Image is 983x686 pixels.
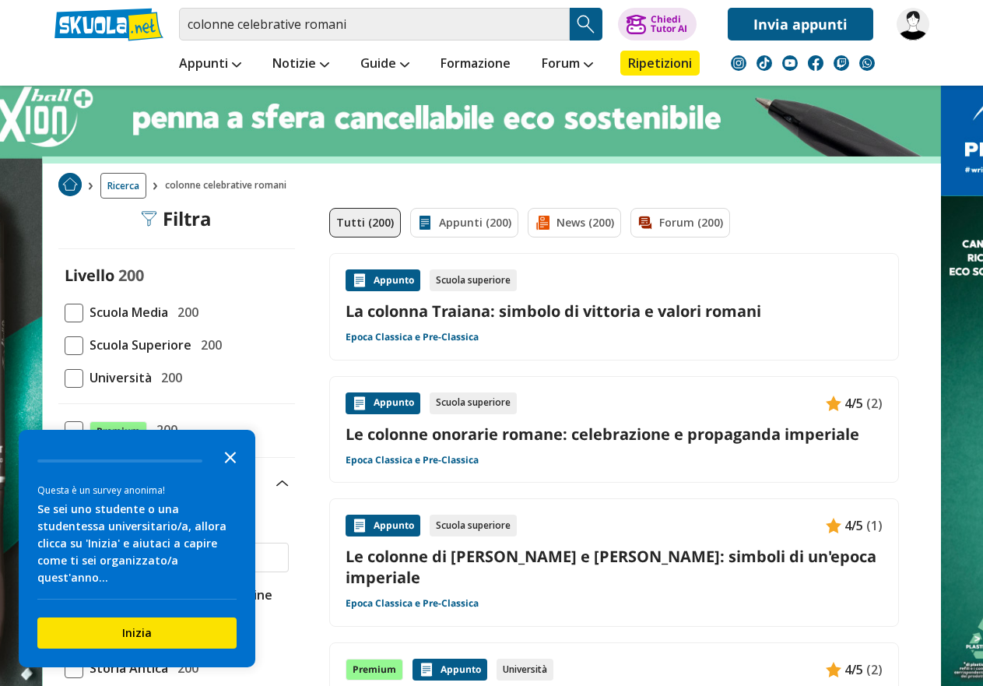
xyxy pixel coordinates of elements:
img: Appunti contenuto [826,662,841,677]
a: Invia appunti [728,8,873,40]
img: Appunti contenuto [352,518,367,533]
div: Scuola superiore [430,269,517,291]
img: Forum filtro contenuto [637,215,653,230]
div: Se sei uno studente o una studentessa universitario/a, allora clicca su 'Inizia' e aiutaci a capi... [37,501,237,586]
span: 200 [171,302,198,322]
img: chiarapadellaao [897,8,929,40]
button: ChiediTutor AI [618,8,697,40]
span: Storia Antica [83,658,168,678]
img: Appunti filtro contenuto [417,215,433,230]
img: Appunti contenuto [826,518,841,533]
div: Appunto [413,659,487,681]
img: Appunti contenuto [826,396,841,411]
img: Cerca appunti, riassunti o versioni [574,12,598,36]
span: (2) [866,393,883,413]
img: tiktok [757,55,772,71]
button: Search Button [570,8,602,40]
img: Appunti contenuto [419,662,434,677]
a: La colonna Traiana: simbolo di vittoria e valori romani [346,301,883,322]
a: Appunti (200) [410,208,518,237]
a: Le colonne di [PERSON_NAME] e [PERSON_NAME]: simboli di un'epoca imperiale [346,546,883,588]
img: WhatsApp [859,55,875,71]
img: facebook [808,55,823,71]
a: Notizie [269,51,333,79]
input: Cerca appunti, riassunti o versioni [179,8,570,40]
span: (2) [866,660,883,680]
div: Premium [346,659,403,681]
span: Premium [90,421,147,442]
a: Tutti (200) [329,208,401,237]
div: Chiedi Tutor AI [651,15,687,33]
img: Appunti contenuto [352,396,367,411]
span: (1) [866,515,883,536]
img: Apri e chiudi sezione [276,480,289,487]
div: Scuola superiore [430,392,517,414]
span: 200 [155,368,182,388]
span: Scuola Superiore [83,335,191,355]
div: Appunto [346,269,420,291]
img: Home [58,173,82,196]
a: Formazione [437,51,514,79]
a: News (200) [528,208,621,237]
a: Forum [538,51,597,79]
div: Questa è un survey anonima! [37,483,237,498]
div: Università [497,659,553,681]
span: 4/5 [844,660,863,680]
span: 200 [150,420,177,440]
img: Appunti contenuto [352,273,367,288]
a: Ripetizioni [620,51,700,76]
div: Appunto [346,392,420,414]
div: Filtra [141,208,212,230]
div: Survey [19,430,255,667]
a: Epoca Classica e Pre-Classica [346,331,479,343]
img: twitch [834,55,849,71]
a: Epoca Classica e Pre-Classica [346,597,479,610]
img: News filtro contenuto [535,215,550,230]
span: 4/5 [844,393,863,413]
img: Filtra filtri mobile [141,211,156,227]
span: 200 [118,265,144,286]
span: colonne celebrative romani [165,173,293,199]
a: Le colonne onorarie romane: celebrazione e propaganda imperiale [346,424,883,445]
div: Appunto [346,515,420,536]
span: 200 [171,658,198,678]
span: 4/5 [844,515,863,536]
a: Forum (200) [630,208,730,237]
a: Home [58,173,82,199]
span: Università [83,368,152,388]
button: Inizia [37,617,237,649]
a: Ricerca [100,173,146,199]
a: Appunti [175,51,245,79]
label: Livello [65,265,114,286]
img: youtube [782,55,798,71]
span: Scuola Media [83,302,168,322]
div: Scuola superiore [430,515,517,536]
span: 200 [195,335,222,355]
a: Epoca Classica e Pre-Classica [346,454,479,466]
button: Close the survey [215,441,246,472]
img: instagram [731,55,746,71]
a: Guide [356,51,413,79]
